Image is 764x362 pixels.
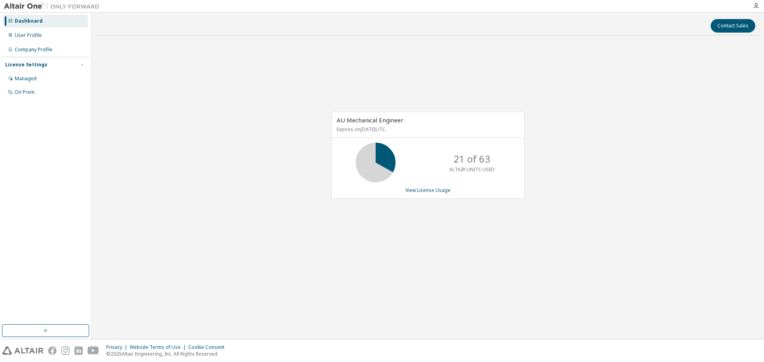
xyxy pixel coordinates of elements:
p: 21 of 63 [454,152,490,166]
div: User Profile [15,32,42,39]
div: Dashboard [15,18,43,24]
img: altair_logo.svg [2,347,43,355]
button: Contact Sales [711,19,755,33]
p: Expires on [DATE] UTC [337,126,517,133]
img: facebook.svg [48,347,57,355]
div: License Settings [5,62,47,68]
img: instagram.svg [61,347,70,355]
div: Cookie Consent [188,344,229,350]
div: Managed [15,75,37,82]
p: ALTAIR UNITS USED [449,166,495,173]
div: Website Terms of Use [130,344,188,350]
span: AU Mechanical Engineer [337,116,403,124]
p: © 2025 Altair Engineering, Inc. All Rights Reserved. [106,350,229,357]
div: On Prem [15,89,35,95]
div: Privacy [106,344,130,350]
img: youtube.svg [88,347,99,355]
div: Company Profile [15,46,53,53]
img: Altair One [4,2,103,10]
img: linkedin.svg [74,347,83,355]
a: View License Usage [405,187,450,194]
